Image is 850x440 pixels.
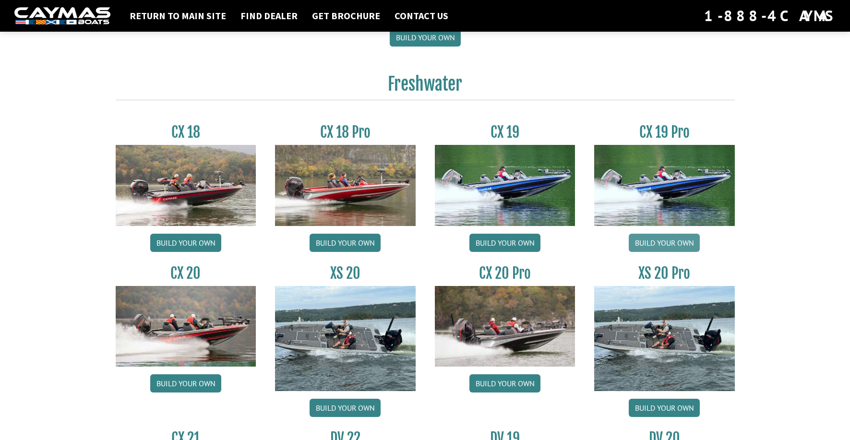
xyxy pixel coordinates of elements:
a: Build your own [310,234,381,252]
a: Build your own [390,28,461,47]
a: Build your own [150,234,221,252]
h3: XS 20 [275,264,416,282]
img: CX19_thumbnail.jpg [435,145,575,226]
a: Build your own [629,234,700,252]
img: CX-18SS_thumbnail.jpg [275,145,416,226]
a: Return to main site [125,10,231,22]
a: Build your own [469,374,540,392]
h3: XS 20 Pro [594,264,735,282]
h3: CX 20 [116,264,256,282]
a: Build your own [310,399,381,417]
a: Get Brochure [307,10,385,22]
img: CX-18S_thumbnail.jpg [116,145,256,226]
div: 1-888-4CAYMAS [704,5,836,26]
h3: CX 19 Pro [594,123,735,141]
h3: CX 18 [116,123,256,141]
h2: Freshwater [116,73,735,100]
a: Find Dealer [236,10,302,22]
a: Build your own [150,374,221,392]
img: CX-20Pro_thumbnail.jpg [435,286,575,367]
img: CX19_thumbnail.jpg [594,145,735,226]
h3: CX 18 Pro [275,123,416,141]
img: white-logo-c9c8dbefe5ff5ceceb0f0178aa75bf4bb51f6bca0971e226c86eb53dfe498488.png [14,7,110,25]
h3: CX 20 Pro [435,264,575,282]
a: Contact Us [390,10,453,22]
h3: CX 19 [435,123,575,141]
img: CX-20_thumbnail.jpg [116,286,256,367]
img: XS_20_resized.jpg [275,286,416,391]
a: Build your own [469,234,540,252]
img: XS_20_resized.jpg [594,286,735,391]
a: Build your own [629,399,700,417]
